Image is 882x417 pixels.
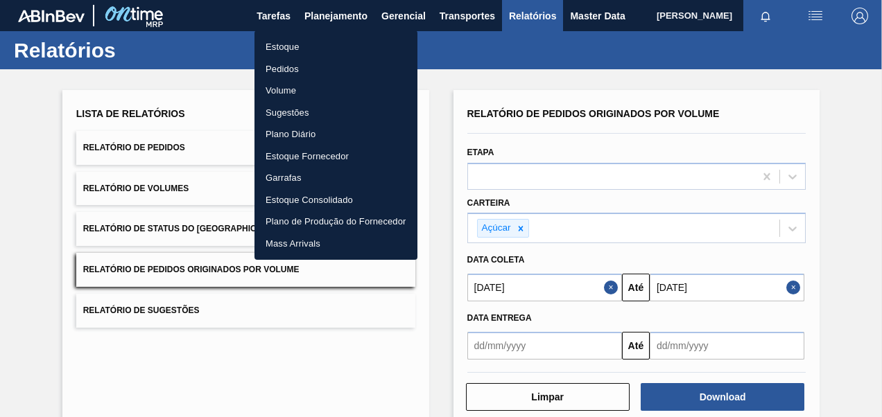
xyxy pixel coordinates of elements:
[254,123,417,145] a: Plano Diário
[254,58,417,80] a: Pedidos
[254,102,417,124] a: Sugestões
[254,211,417,233] a: Plano de Produção do Fornecedor
[254,167,417,189] a: Garrafas
[254,80,417,102] a: Volume
[254,145,417,168] a: Estoque Fornecedor
[254,233,417,255] a: Mass Arrivals
[254,189,417,211] a: Estoque Consolidado
[254,36,417,58] a: Estoque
